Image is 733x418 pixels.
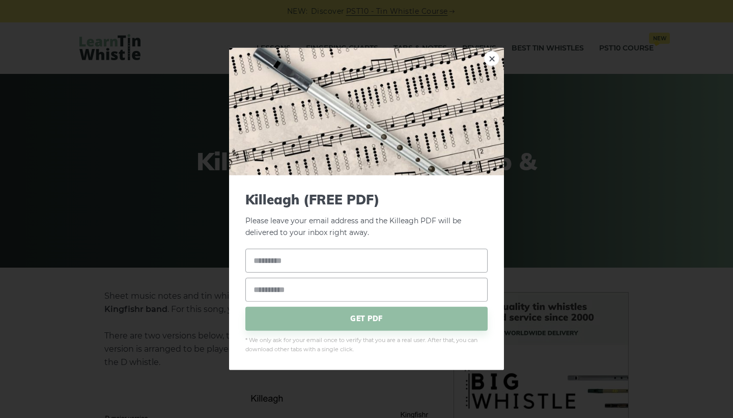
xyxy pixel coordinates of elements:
span: Killeagh (FREE PDF) [245,192,488,207]
p: Please leave your email address and the Killeagh PDF will be delivered to your inbox right away. [245,192,488,239]
span: * We only ask for your email once to verify that you are a real user. After that, you can downloa... [245,335,488,354]
a: × [484,51,499,66]
span: GET PDF [245,306,488,330]
img: Tin Whistle Tab Preview [229,48,504,175]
